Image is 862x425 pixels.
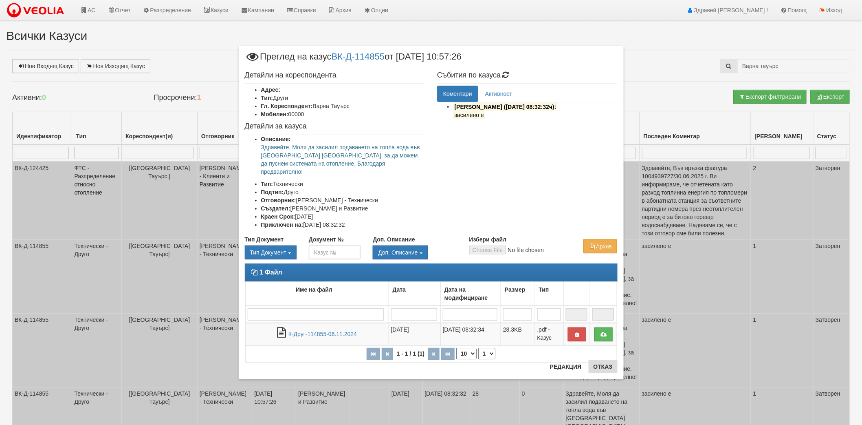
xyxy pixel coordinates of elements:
[453,102,557,111] mark: [PERSON_NAME] ([DATE] 08:32:32ч):
[440,282,501,306] td: Дата на модифициране: No sort applied, activate to apply an ascending sort
[564,282,590,306] td: : No sort applied, activate to apply an ascending sort
[309,235,344,243] label: Документ №
[590,282,617,306] td: : No sort applied, activate to apply an ascending sort
[393,286,406,293] b: Дата
[453,111,485,120] mark: засилено е
[245,246,297,259] div: Двоен клик, за изчистване на избраната стойност.
[261,212,425,221] li: [DATE]
[440,323,501,346] td: [DATE] 08:32:34
[261,111,288,117] b: Мобилен:
[288,331,357,337] a: К-Друг-114855-06.11.2024
[332,51,385,61] a: ВК-Д-114855
[444,286,488,301] b: Дата на модифициране
[309,246,361,259] input: Казус №
[261,181,273,187] b: Тип:
[373,246,457,259] div: Двоен клик, за изчистване на избраната стойност.
[261,188,425,196] li: Друго
[373,235,415,243] label: Доп. Описание
[261,102,425,110] li: Варна Тауърс
[261,136,291,142] b: Описание:
[261,197,296,204] b: Отговорник:
[367,348,380,360] button: Първа страница
[456,348,477,359] select: Брой редове на страница
[373,246,428,259] button: Доп. Описание
[382,348,393,360] button: Предишна страница
[296,286,332,293] b: Име на файл
[245,122,425,131] h4: Детайли за казуса
[261,110,425,118] li: 00000
[245,235,284,243] label: Тип Документ
[245,323,617,346] tr: К-Друг-114855-06.11.2024.pdf - Казус
[583,239,617,253] button: Архив
[261,94,425,102] li: Други
[437,86,478,102] a: Коментари
[479,86,518,102] a: Активност
[539,286,549,293] b: Тип
[453,102,618,119] li: Изпратено до кореспондента
[501,323,535,346] td: 28.3KB
[261,143,425,176] p: Здравейте, Моля да засилил подаването на топла вода във [GEOGRAPHIC_DATA] [GEOGRAPHIC_DATA], за д...
[469,235,507,243] label: Избери файл
[261,196,425,204] li: [PERSON_NAME] - Технически
[261,86,281,93] b: Адрес:
[378,249,418,256] span: Доп. Описание
[250,249,286,256] span: Тип Документ
[535,323,564,346] td: .pdf - Казус
[261,204,425,212] li: [PERSON_NAME] и Развитие
[261,221,303,228] b: Приключен на:
[261,189,284,195] b: Подтип:
[389,323,440,346] td: [DATE]
[245,246,297,259] button: Тип Документ
[261,180,425,188] li: Технически
[261,205,290,212] b: Създател:
[245,52,462,67] span: Преглед на казус от [DATE] 10:57:26
[437,71,618,80] h4: Събития по казуса
[535,282,564,306] td: Тип: No sort applied, activate to apply an ascending sort
[245,282,389,306] td: Име на файл: No sort applied, activate to apply an ascending sort
[395,350,427,357] span: 1 - 1 / 1 (1)
[261,103,313,109] b: Гл. Кореспондент:
[441,348,455,360] button: Последна страница
[428,348,440,360] button: Следваща страница
[245,71,425,80] h4: Детайли на кореспондента
[389,282,440,306] td: Дата: No sort applied, activate to apply an ascending sort
[261,213,295,220] b: Краен Срок:
[261,95,273,101] b: Тип:
[505,286,525,293] b: Размер
[501,282,535,306] td: Размер: No sort applied, activate to apply an ascending sort
[259,269,282,276] strong: 1 Файл
[478,348,495,359] select: Страница номер
[261,221,425,229] li: [DATE] 08:32:32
